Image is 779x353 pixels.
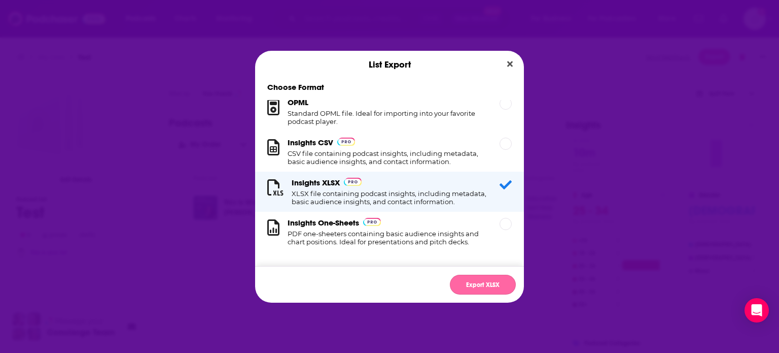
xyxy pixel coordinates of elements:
div: List Export [255,51,524,78]
button: Close [503,58,517,71]
h1: CSV file containing podcast insights, including metadata, basic audience insights, and contact in... [288,149,487,166]
h3: Insights CSV [288,138,333,147]
h3: Insights One-Sheets [288,218,359,228]
h1: Standard OPML file. Ideal for importing into your favorite podcast player. [288,109,487,125]
h3: OPML [288,98,308,107]
button: Export XLSX [450,275,516,295]
h1: PDF one-sheeters containing basic audience insights and chart positions. Ideal for presentations ... [288,230,487,246]
h3: Insights XLSX [292,178,340,187]
img: Podchaser Pro [344,178,362,186]
h1: XLSX file containing podcast insights, including metadata, basic audience insights, and contact i... [292,189,487,206]
img: Podchaser Pro [363,218,381,226]
img: Podchaser Pro [337,138,355,146]
h1: Choose Format [255,82,524,92]
div: Open Intercom Messenger [745,298,769,323]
